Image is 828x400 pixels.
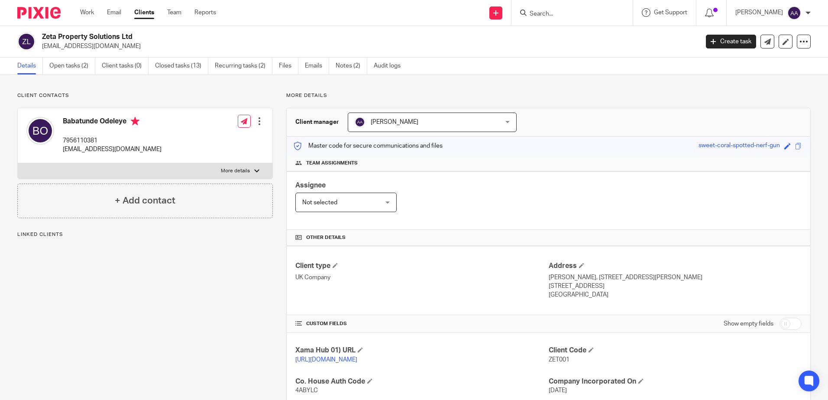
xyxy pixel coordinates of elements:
span: Assignee [295,182,326,189]
div: sweet-coral-spotted-nerf-gun [699,141,780,151]
h2: Zeta Property Solutions Ltd [42,32,563,42]
a: Audit logs [374,58,407,74]
p: Client contacts [17,92,273,99]
h4: Address [549,261,802,271]
h3: Client manager [295,118,339,126]
label: Show empty fields [724,319,773,328]
a: Recurring tasks (2) [215,58,272,74]
a: Client tasks (0) [102,58,149,74]
span: [PERSON_NAME] [371,119,418,125]
a: Details [17,58,43,74]
a: Closed tasks (13) [155,58,208,74]
p: More details [286,92,811,99]
a: Create task [706,35,756,48]
img: svg%3E [17,32,36,51]
h4: + Add contact [115,194,175,207]
p: UK Company [295,273,548,282]
img: svg%3E [355,117,365,127]
h4: Babatunde Odeleye [63,117,162,128]
h4: Company Incorporated On [549,377,802,386]
a: Team [167,8,181,17]
p: [EMAIL_ADDRESS][DOMAIN_NAME] [63,145,162,154]
a: Files [279,58,298,74]
span: Not selected [302,200,337,206]
h4: CUSTOM FIELDS [295,320,548,327]
i: Primary [131,117,139,126]
a: Emails [305,58,329,74]
span: [DATE] [549,387,567,394]
span: ZET001 [549,357,569,363]
h4: Client type [295,261,548,271]
p: [GEOGRAPHIC_DATA] [549,290,802,299]
span: Team assignments [306,160,358,167]
span: Get Support [654,10,687,16]
p: [STREET_ADDRESS] [549,282,802,290]
p: [EMAIL_ADDRESS][DOMAIN_NAME] [42,42,693,51]
a: Clients [134,8,154,17]
img: Pixie [17,7,61,19]
span: Other details [306,234,346,241]
input: Search [529,10,607,18]
p: Linked clients [17,231,273,238]
span: 4ABYLC [295,387,318,394]
img: svg%3E [26,117,54,145]
a: Email [107,8,121,17]
p: Master code for secure communications and files [293,142,443,150]
p: [PERSON_NAME], [STREET_ADDRESS][PERSON_NAME] [549,273,802,282]
h4: Co. House Auth Code [295,377,548,386]
a: [URL][DOMAIN_NAME] [295,357,357,363]
p: 7956110381 [63,136,162,145]
img: svg%3E [787,6,801,20]
h4: Xama Hub 01) URL [295,346,548,355]
a: Notes (2) [336,58,367,74]
a: Reports [194,8,216,17]
a: Work [80,8,94,17]
h4: Client Code [549,346,802,355]
a: Open tasks (2) [49,58,95,74]
p: More details [221,168,250,174]
p: [PERSON_NAME] [735,8,783,17]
